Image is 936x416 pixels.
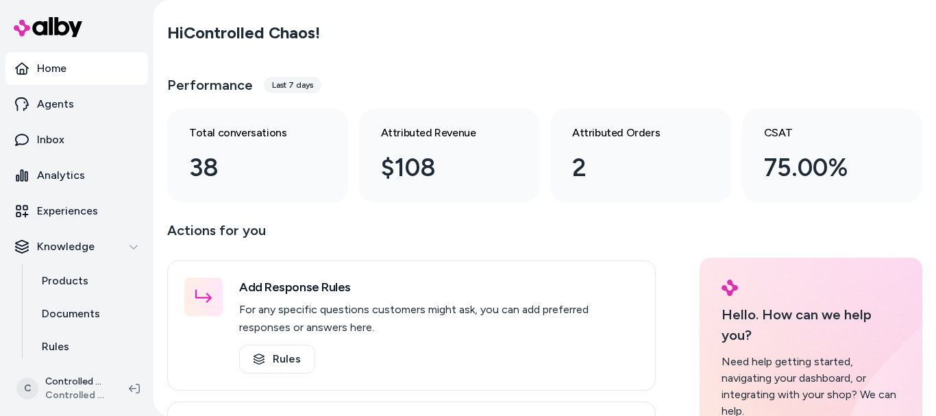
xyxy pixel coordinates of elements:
[550,108,731,203] a: Attributed Orders 2
[189,125,304,141] h3: Total conversations
[37,60,66,77] p: Home
[381,149,496,186] div: $108
[45,375,107,389] p: Controlled Chaos Shopify
[5,159,148,192] a: Analytics
[381,125,496,141] h3: Attributed Revenue
[5,230,148,263] button: Knowledge
[5,123,148,156] a: Inbox
[5,195,148,228] a: Experiences
[167,219,656,252] p: Actions for you
[28,265,148,297] a: Products
[42,273,88,289] p: Products
[28,297,148,330] a: Documents
[167,108,348,203] a: Total conversations 38
[764,125,879,141] h3: CSAT
[16,378,38,400] span: C
[167,23,320,43] h2: Hi Controlled Chaos !
[239,301,639,337] p: For any specific questions customers might ask, you can add preferred responses or answers here.
[37,132,64,148] p: Inbox
[264,77,321,93] div: Last 7 days
[28,330,148,363] a: Rules
[37,238,95,255] p: Knowledge
[37,96,74,112] p: Agents
[722,280,738,296] img: alby Logo
[722,304,900,345] p: Hello. How can we help you?
[742,108,923,203] a: CSAT 75.00%
[572,125,687,141] h3: Attributed Orders
[37,167,85,184] p: Analytics
[8,367,118,411] button: CControlled Chaos ShopifyControlled Chaos
[14,17,82,37] img: alby Logo
[189,149,304,186] div: 38
[764,149,879,186] div: 75.00%
[5,52,148,85] a: Home
[42,339,69,355] p: Rules
[37,203,98,219] p: Experiences
[239,278,639,297] h3: Add Response Rules
[5,88,148,121] a: Agents
[239,345,315,374] a: Rules
[42,306,100,322] p: Documents
[359,108,540,203] a: Attributed Revenue $108
[45,389,107,402] span: Controlled Chaos
[572,149,687,186] div: 2
[167,75,253,95] h3: Performance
